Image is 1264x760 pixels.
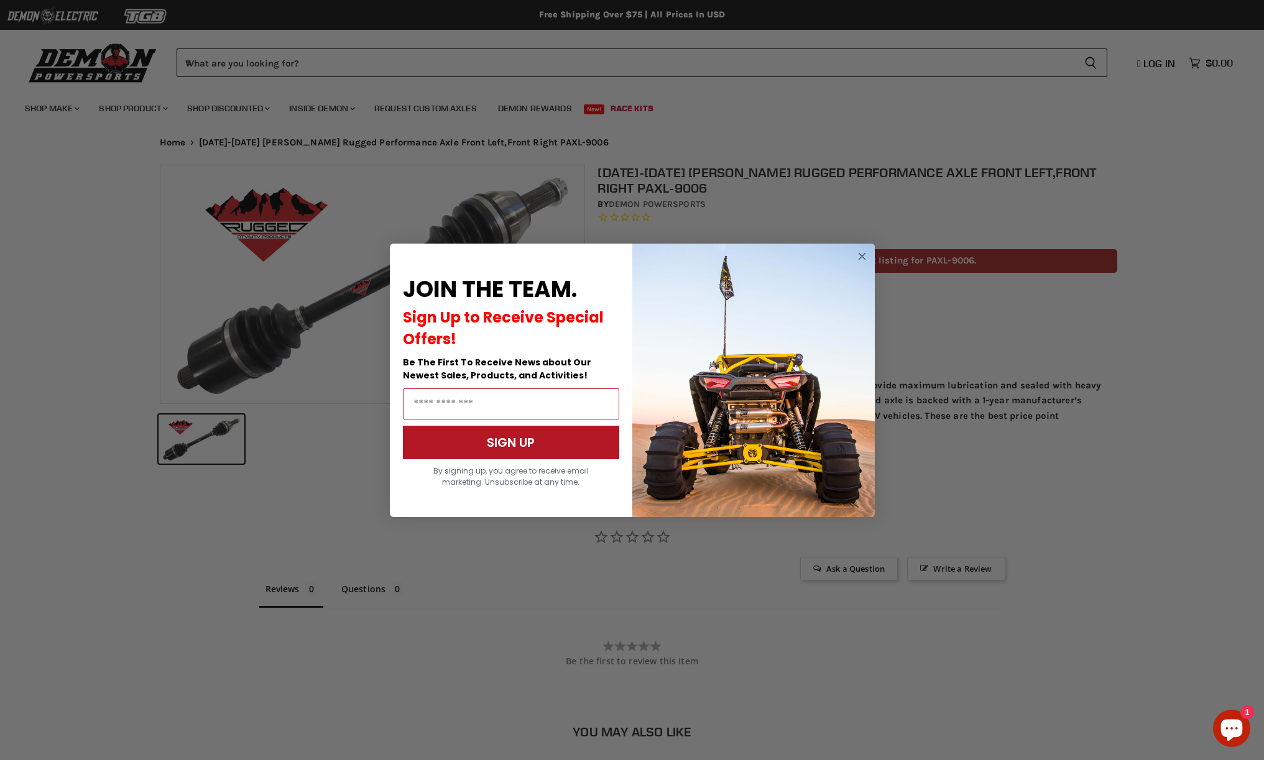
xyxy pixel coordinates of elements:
[433,465,589,487] span: By signing up, you agree to receive email marketing. Unsubscribe at any time.
[403,388,619,419] input: Email Address
[403,426,619,459] button: SIGN UP
[403,356,591,382] span: Be The First To Receive News about Our Newest Sales, Products, and Activities!
[1209,710,1254,750] inbox-online-store-chat: Shopify online store chat
[403,273,577,305] span: JOIN THE TEAM.
[854,249,870,264] button: Close dialog
[403,307,604,349] span: Sign Up to Receive Special Offers!
[632,244,875,517] img: a9095488-b6e7-41ba-879d-588abfab540b.jpeg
